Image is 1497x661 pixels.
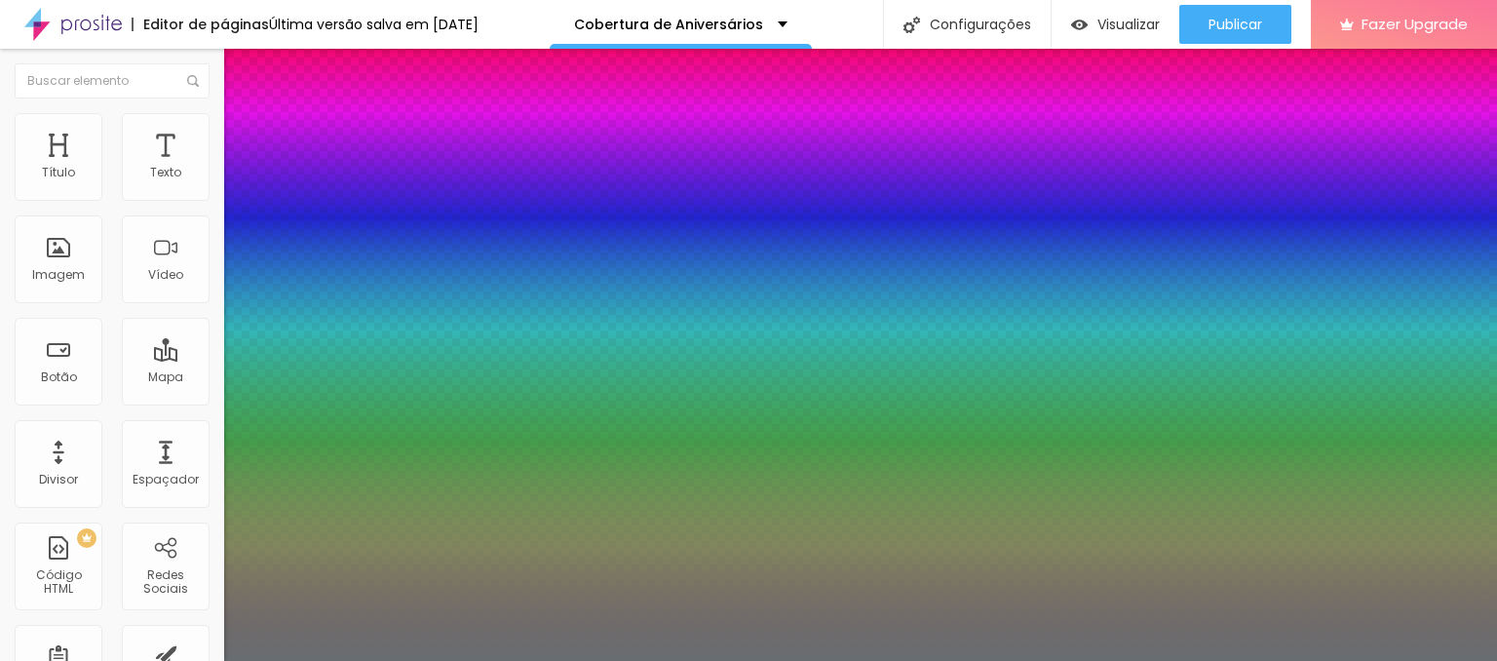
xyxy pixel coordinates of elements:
span: Fazer Upgrade [1362,16,1468,32]
div: Texto [150,166,181,179]
button: Visualizar [1052,5,1179,44]
button: Publicar [1179,5,1291,44]
div: Mapa [148,370,183,384]
div: Editor de páginas [132,18,269,31]
input: Buscar elemento [15,63,210,98]
div: Última versão salva em [DATE] [269,18,479,31]
div: Redes Sociais [127,568,204,597]
img: Icone [187,75,199,87]
img: view-1.svg [1071,17,1088,33]
img: Icone [903,17,920,33]
div: Espaçador [133,473,199,486]
div: Botão [41,370,77,384]
div: Título [42,166,75,179]
p: Cobertura de Aniversários [574,18,763,31]
div: Divisor [39,473,78,486]
span: Publicar [1209,17,1262,32]
div: Vídeo [148,268,183,282]
div: Imagem [32,268,85,282]
span: Visualizar [1097,17,1160,32]
div: Código HTML [19,568,96,597]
